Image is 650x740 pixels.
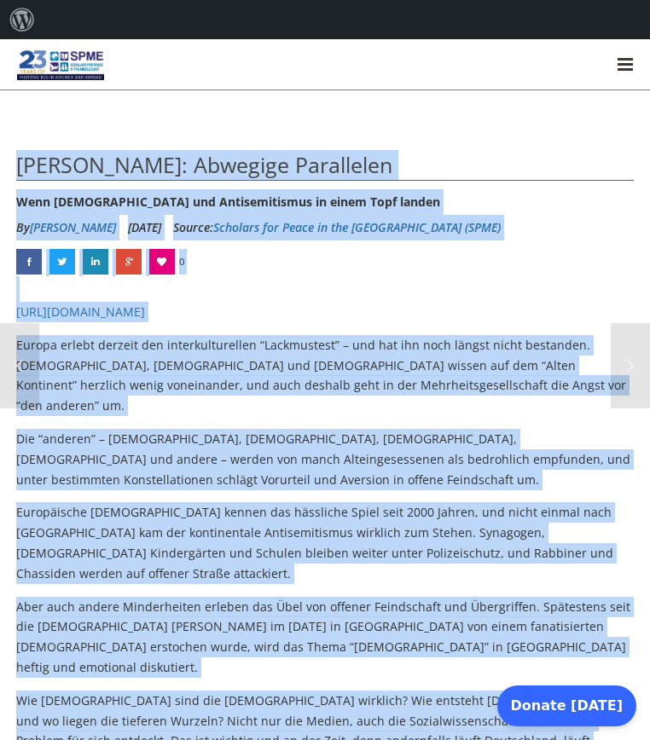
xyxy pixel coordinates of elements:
div: Wenn [DEMOGRAPHIC_DATA] und Antisemitismus in einem Topf landen [16,189,634,215]
a: Scholars for Peace in the [GEOGRAPHIC_DATA] (SPME) [213,219,501,235]
p: Aber auch andere Minderheiten erleben das Übel von offener Feindschaft und Übergriffen. Spätesten... [16,597,634,678]
a: Prof. Julius H. Schoeps: Abwegige Parallelen [116,249,142,275]
li: By [16,215,116,240]
a: Prof. Julius H. Schoeps: Abwegige Parallelen [16,249,42,275]
div: Source: [173,215,501,240]
span: [PERSON_NAME]: Abwegige Parallelen [16,150,392,179]
span: 0 [179,249,184,275]
img: SPME [17,46,104,84]
p: Europa erlebt derzeit den interkulturellen “Lackmustest” – und hat ihn noch längst nicht bestande... [16,335,634,416]
a: Prof. Julius H. Schoeps: Abwegige Parallelen [83,249,108,275]
a: [URL][DOMAIN_NAME] [16,304,145,320]
p: Die “anderen” – [DEMOGRAPHIC_DATA], [DEMOGRAPHIC_DATA], [DEMOGRAPHIC_DATA], [DEMOGRAPHIC_DATA] un... [16,429,634,489]
a: [PERSON_NAME] [30,219,116,235]
p: Europäische [DEMOGRAPHIC_DATA] kennen das hässliche Spiel seit 2000 Jahren, und nicht einmal nach... [16,502,634,583]
li: [DATE] [128,215,161,240]
a: Prof. Julius H. Schoeps: Abwegige Parallelen [49,249,75,275]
